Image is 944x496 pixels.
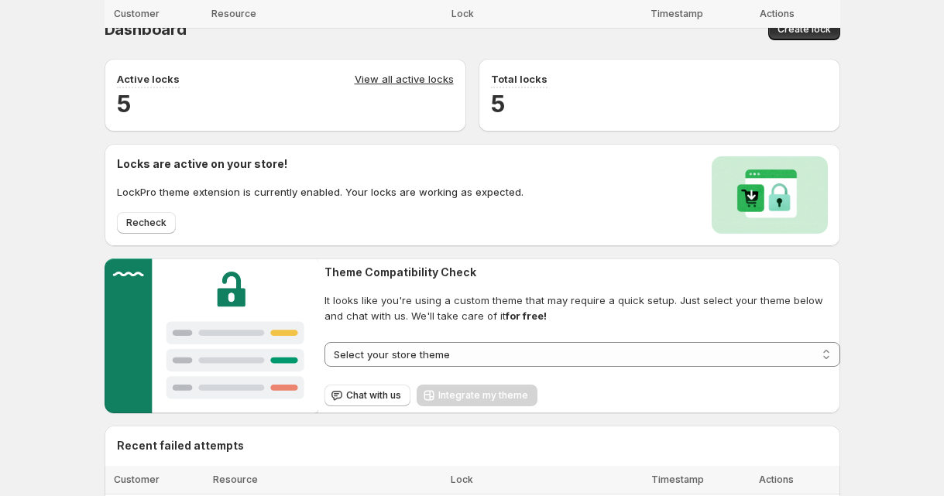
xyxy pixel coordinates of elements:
a: View all active locks [355,71,454,88]
span: Timestamp [651,474,704,485]
strong: for free! [506,310,547,322]
span: Create lock [778,23,831,36]
span: Lock [451,8,474,19]
button: Chat with us [324,385,410,406]
h2: Theme Compatibility Check [324,265,839,280]
img: Customer support [105,258,319,413]
h2: 5 [491,88,828,119]
img: Locks activated [712,156,828,234]
span: Actions [760,8,795,19]
span: Timestamp [651,8,703,19]
span: Customer [114,474,160,485]
span: Actions [759,474,794,485]
h2: Recent failed attempts [117,438,244,453]
p: Total locks [491,71,548,87]
span: Resource [211,8,256,19]
span: Dashboard [105,20,187,39]
h2: 5 [117,88,454,119]
span: Recheck [126,217,166,229]
span: Resource [213,474,258,485]
button: Recheck [117,212,176,234]
span: It looks like you're using a custom theme that may require a quick setup. Just select your theme ... [324,292,839,323]
span: Customer [114,8,160,19]
p: LockPro theme extension is currently enabled. Your locks are working as expected. [117,184,523,200]
p: Active locks [117,71,180,87]
span: Lock [451,474,473,485]
button: Create lock [768,19,840,40]
h2: Locks are active on your store! [117,156,523,172]
span: Chat with us [346,389,401,402]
